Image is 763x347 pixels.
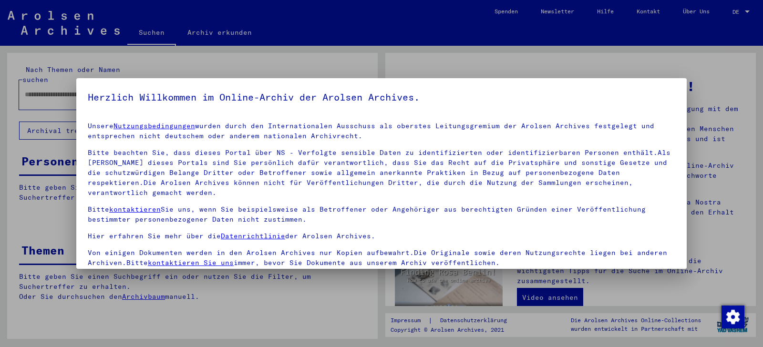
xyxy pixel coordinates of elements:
[113,122,195,130] a: Nutzungsbedingungen
[88,248,675,268] p: Von einigen Dokumenten werden in den Arolsen Archives nur Kopien aufbewahrt.Die Originale sowie d...
[148,258,234,267] a: kontaktieren Sie uns
[88,121,675,141] p: Unsere wurden durch den Internationalen Ausschuss als oberstes Leitungsgremium der Arolsen Archiv...
[88,148,675,198] p: Bitte beachten Sie, dass dieses Portal über NS - Verfolgte sensible Daten zu identifizierten oder...
[109,205,161,214] a: kontaktieren
[88,204,675,225] p: Bitte Sie uns, wenn Sie beispielsweise als Betroffener oder Angehöriger aus berechtigten Gründen ...
[88,231,675,241] p: Hier erfahren Sie mehr über die der Arolsen Archives.
[88,90,675,105] h5: Herzlich Willkommen im Online-Archiv der Arolsen Archives.
[722,306,744,328] img: Zustimmung ändern
[221,232,285,240] a: Datenrichtlinie
[721,305,744,328] div: Zustimmung ändern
